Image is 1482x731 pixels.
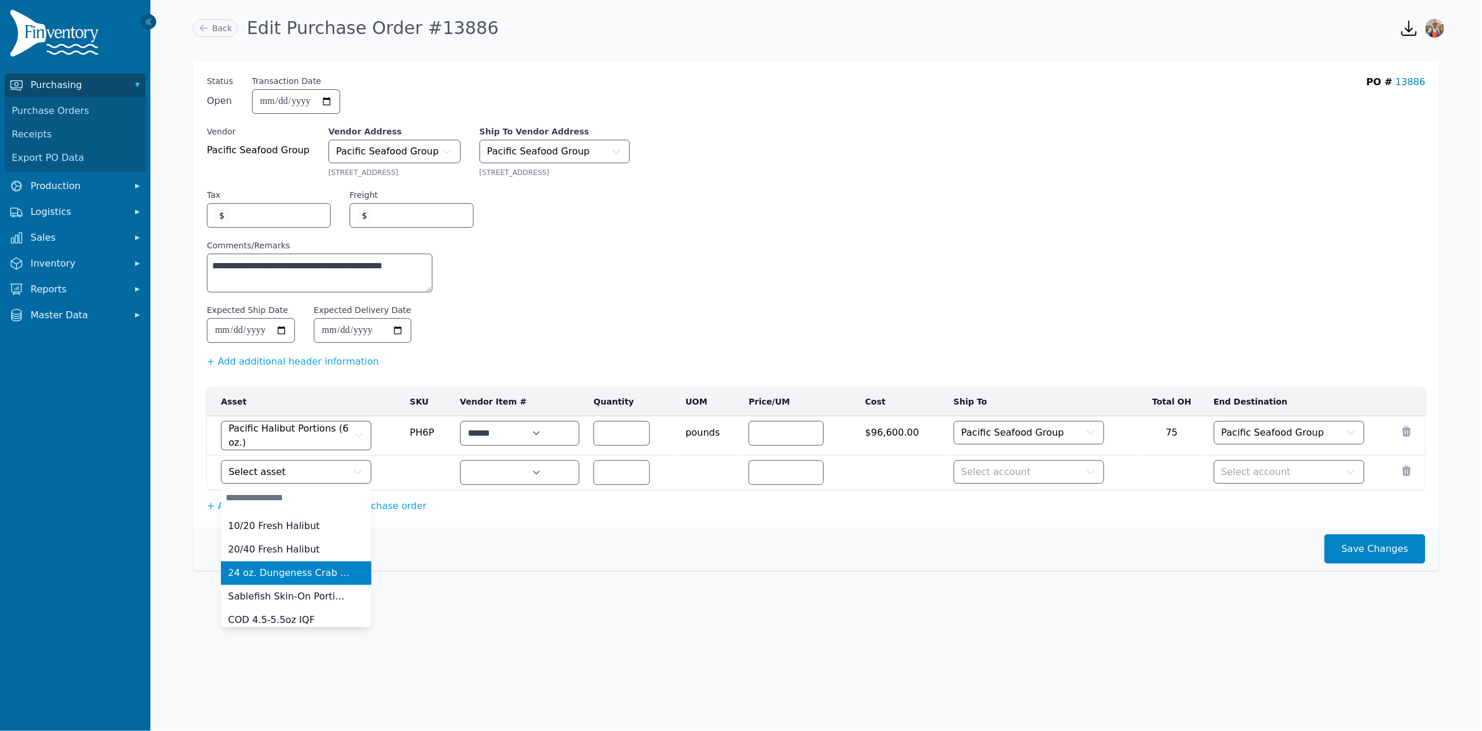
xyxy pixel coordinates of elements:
[1137,388,1206,416] th: Total OH
[207,94,233,108] span: Open
[453,388,587,416] th: Vendor Item #
[193,19,237,37] a: Back
[328,126,461,137] label: Vendor Address
[679,388,742,416] th: UOM
[9,9,103,62] img: Finventory
[1426,19,1444,38] img: Sera Wheeler
[480,140,630,163] button: Pacific Seafood Group
[5,174,146,198] button: Production
[954,460,1104,484] button: Select account
[5,278,146,301] button: Reports
[207,388,403,416] th: Asset
[31,257,125,271] span: Inventory
[221,486,371,510] input: Select asset
[31,282,125,297] span: Reports
[947,388,1137,416] th: Ship To
[858,388,947,416] th: Cost
[403,416,452,456] td: PH6P
[7,123,143,146] a: Receipts
[1137,416,1206,456] td: 75
[357,208,372,223] span: $
[1222,465,1291,479] span: Select account
[247,18,499,39] h1: Edit Purchase Order #13886
[207,143,310,157] span: Pacific Seafood Group
[207,75,233,87] span: Status
[961,426,1064,440] span: Pacific Seafood Group
[1325,534,1426,564] button: Save Changes
[221,421,371,450] button: Pacific Halibut Portions (6 oz.)
[1396,76,1426,87] a: 13886
[252,75,321,87] label: Transaction Date
[31,205,125,219] span: Logistics
[5,73,146,97] button: Purchasing
[1214,421,1364,444] button: Pacific Seafood Group
[5,226,146,250] button: Sales
[5,200,146,224] button: Logistics
[229,465,286,479] span: Select asset
[1401,465,1413,477] button: Remove
[1214,460,1364,484] button: Select account
[7,146,143,170] a: Export PO Data
[31,179,125,193] span: Production
[686,421,735,440] span: pounds
[954,421,1104,444] button: Pacific Seafood Group
[214,208,229,223] span: $
[1367,76,1393,87] span: PO #
[207,355,379,369] button: + Add additional header information
[207,126,310,137] label: Vendor
[350,189,378,201] label: Freight
[207,240,432,251] label: Comments/Remarks
[403,388,452,416] th: SKU
[1222,426,1325,440] span: Pacific Seafood Group
[207,189,220,201] label: Tax
[207,304,288,316] label: Expected Ship Date
[480,126,630,137] label: Ship To Vendor Address
[328,168,461,177] div: [STREET_ADDRESS]
[336,144,439,159] span: Pacific Seafood Group
[328,140,461,163] button: Pacific Seafood Group
[229,422,351,450] span: Pacific Halibut Portions (6 oz.)
[5,304,146,327] button: Master Data
[31,231,125,245] span: Sales
[7,99,143,123] a: Purchase Orders
[1401,426,1413,437] button: Remove
[586,388,678,416] th: Quantity
[5,252,146,275] button: Inventory
[31,78,125,92] span: Purchasing
[1207,388,1397,416] th: End Destination
[480,168,630,177] div: [STREET_ADDRESS]
[865,421,940,440] span: $96,600.00
[31,308,125,322] span: Master Data
[961,465,1031,479] span: Select account
[487,144,590,159] span: Pacific Seafood Group
[742,388,858,416] th: Price/UM
[314,304,411,316] label: Expected Delivery Date
[207,499,427,513] button: + Add another line item to this purchase order
[221,460,371,484] button: Select asset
